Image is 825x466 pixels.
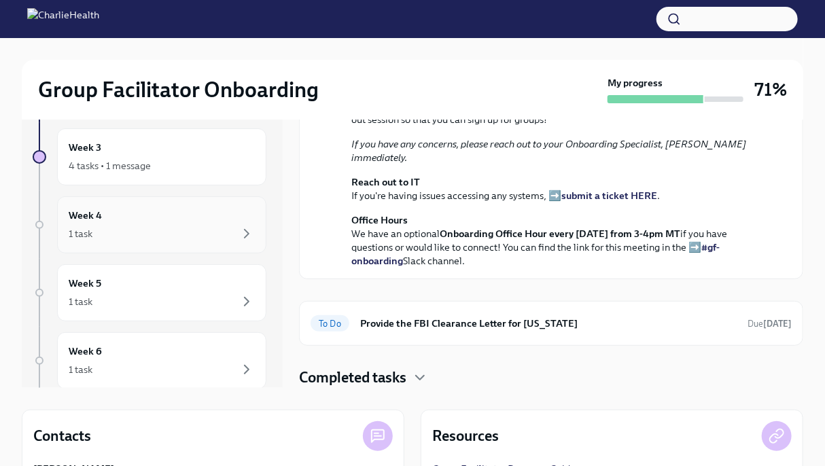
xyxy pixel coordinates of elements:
h3: 71% [754,77,787,102]
strong: My progress [608,76,663,90]
strong: Onboarding Office Hour every [DATE] from 3-4pm MT [440,228,680,240]
strong: [DATE] [763,319,792,329]
div: 1 task [69,227,92,240]
h6: Provide the FBI Clearance Letter for [US_STATE] [360,316,737,331]
div: 4 tasks • 1 message [69,159,151,173]
a: Week 34 tasks • 1 message [33,128,266,185]
span: To Do [311,319,349,329]
h6: Week 5 [69,276,101,291]
strong: Office Hours [351,214,408,226]
div: 1 task [69,363,92,376]
span: Due [748,319,792,329]
p: If you're having issues accessing any systems, ➡️ . [351,175,770,202]
h4: Contacts [33,426,91,446]
p: We have an optional if you have questions or would like to connect! You can find the link for thi... [351,213,770,268]
h4: Completed tasks [299,368,406,388]
div: Completed tasks [299,368,803,388]
a: Week 41 task [33,196,266,253]
h6: Week 6 [69,344,102,359]
h4: Resources [432,426,499,446]
img: CharlieHealth [27,8,99,30]
h6: Week 4 [69,208,102,223]
a: Week 61 task [33,332,266,389]
a: submit a ticket HERE [561,190,657,202]
strong: Reach out to IT [351,176,420,188]
div: 1 task [69,295,92,308]
h6: Week 3 [69,140,101,155]
a: Week 51 task [33,264,266,321]
span: September 23rd, 2025 10:00 [748,317,792,330]
em: If you have any concerns, please reach out to your Onboarding Specialist, [PERSON_NAME] immediately. [351,138,746,164]
a: To DoProvide the FBI Clearance Letter for [US_STATE]Due[DATE] [311,312,792,334]
h2: Group Facilitator Onboarding [38,76,319,103]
